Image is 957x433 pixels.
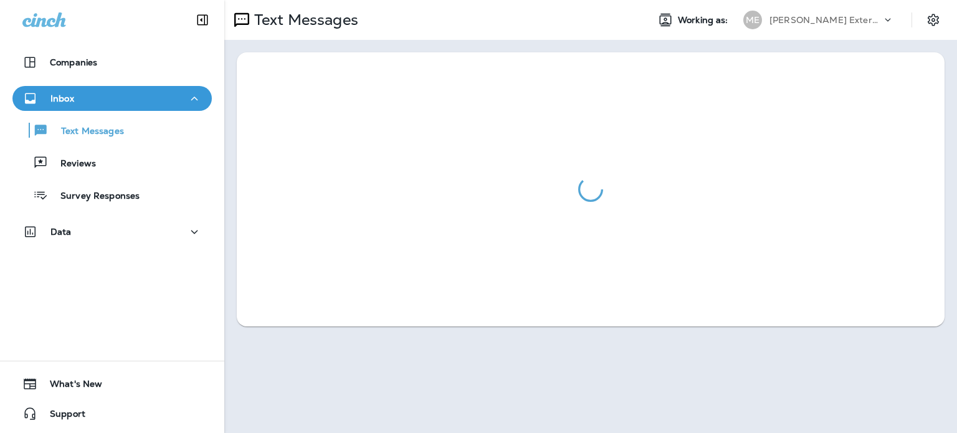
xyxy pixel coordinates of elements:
[49,126,124,138] p: Text Messages
[769,15,882,25] p: [PERSON_NAME] Exterminating
[249,11,358,29] p: Text Messages
[37,409,85,424] span: Support
[12,371,212,396] button: What's New
[50,93,74,103] p: Inbox
[37,379,102,394] span: What's New
[185,7,220,32] button: Collapse Sidebar
[12,219,212,244] button: Data
[50,227,72,237] p: Data
[922,9,945,31] button: Settings
[12,182,212,208] button: Survey Responses
[48,191,140,202] p: Survey Responses
[50,57,97,67] p: Companies
[12,86,212,111] button: Inbox
[12,150,212,176] button: Reviews
[12,50,212,75] button: Companies
[12,401,212,426] button: Support
[48,158,96,170] p: Reviews
[743,11,762,29] div: ME
[678,15,731,26] span: Working as:
[12,117,212,143] button: Text Messages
